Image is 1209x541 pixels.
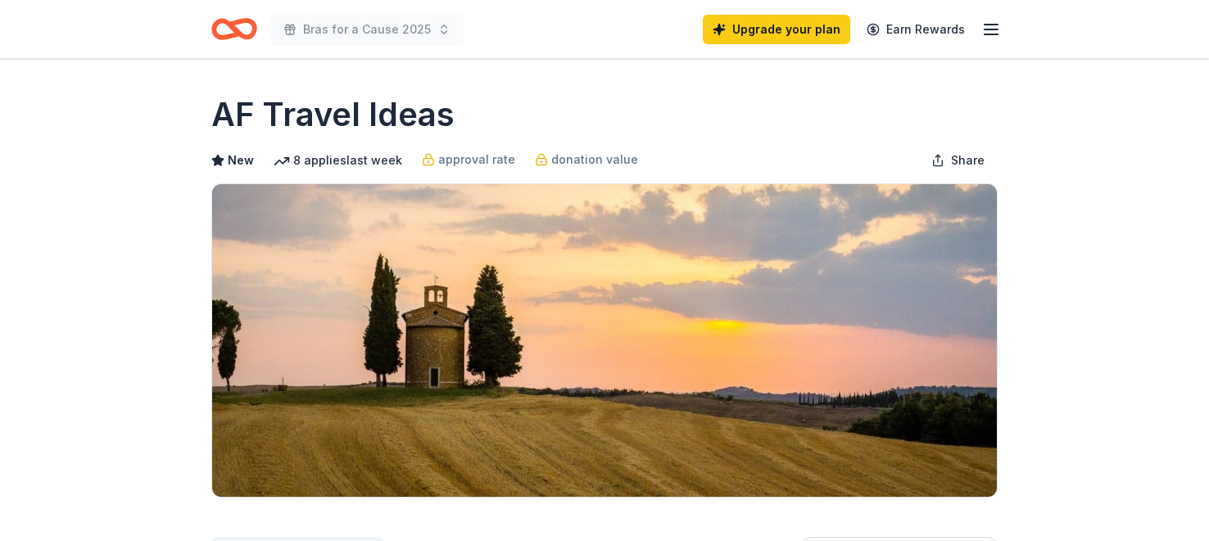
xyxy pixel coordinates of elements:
[211,92,455,138] h1: AF Travel Ideas
[703,15,850,44] a: Upgrade your plan
[228,151,254,170] span: New
[857,15,975,44] a: Earn Rewards
[422,150,515,169] a: approval rate
[274,151,402,170] div: 8 applies last week
[211,10,257,48] a: Home
[303,20,431,39] span: Bras for a Cause 2025
[551,150,638,169] span: donation value
[212,184,997,497] img: Image for AF Travel Ideas
[951,151,985,170] span: Share
[270,13,464,46] button: Bras for a Cause 2025
[535,150,638,169] a: donation value
[918,144,998,177] button: Share
[438,150,515,169] span: approval rate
